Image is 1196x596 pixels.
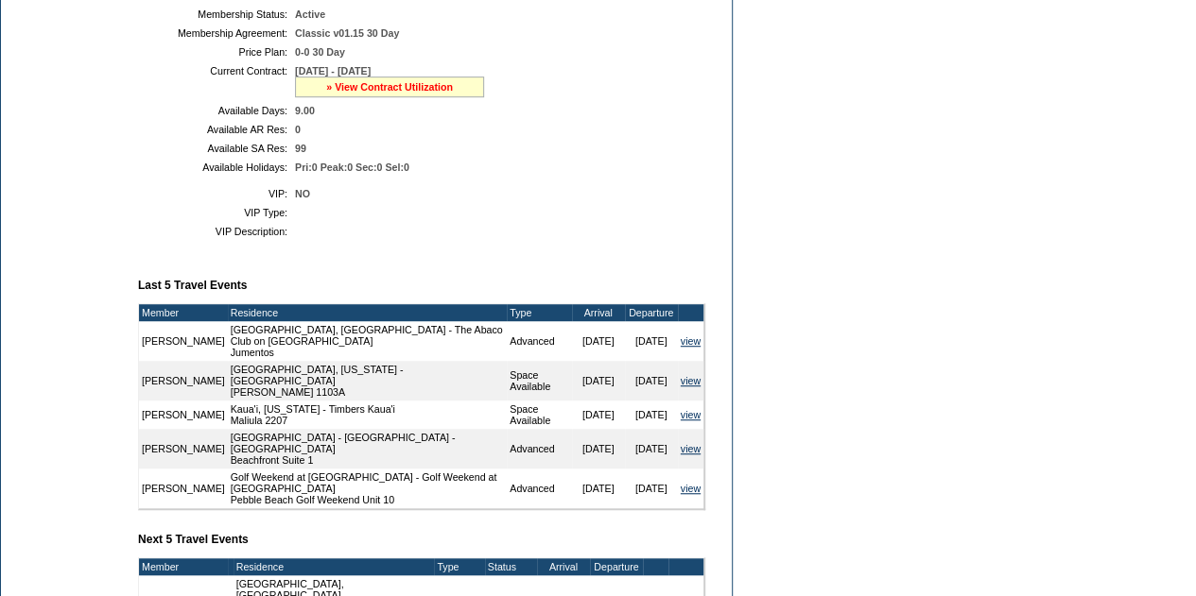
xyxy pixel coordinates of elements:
td: Kaua'i, [US_STATE] - Timbers Kaua'i Maliula 2207 [228,400,507,429]
a: view [681,335,701,347]
td: Status [485,558,537,575]
td: [PERSON_NAME] [139,361,228,400]
span: Active [295,9,325,20]
td: Price Plan: [146,46,287,58]
td: VIP Description: [146,226,287,237]
td: Member [139,304,228,321]
td: Type [434,558,484,575]
span: 0-0 30 Day [295,46,345,58]
span: 0 [295,124,301,135]
td: Membership Status: [146,9,287,20]
td: [PERSON_NAME] [139,468,228,508]
a: » View Contract Utilization [326,81,453,93]
td: VIP: [146,188,287,199]
td: Arrival [572,304,625,321]
span: Pri:0 Peak:0 Sec:0 Sel:0 [295,162,409,173]
a: view [681,409,701,420]
td: Space Available [507,400,572,429]
td: [GEOGRAPHIC_DATA], [US_STATE] - [GEOGRAPHIC_DATA] [PERSON_NAME] 1103A [228,361,507,400]
td: [DATE] [572,321,625,361]
td: Advanced [507,429,572,468]
td: [DATE] [572,468,625,508]
td: [DATE] [625,321,678,361]
span: NO [295,188,310,199]
td: [DATE] [625,429,678,468]
td: [GEOGRAPHIC_DATA] - [GEOGRAPHIC_DATA] - [GEOGRAPHIC_DATA] Beachfront Suite 1 [228,429,507,468]
td: Arrival [537,558,590,575]
td: Member [139,558,228,575]
td: Type [507,304,572,321]
span: [DATE] - [DATE] [295,65,371,77]
span: Classic v01.15 30 Day [295,27,399,39]
b: Last 5 Travel Events [138,279,247,292]
span: 9.00 [295,105,315,116]
td: [DATE] [625,468,678,508]
td: Departure [590,558,643,575]
td: Available SA Res: [146,143,287,154]
td: Residence [234,558,435,575]
td: [DATE] [625,361,678,400]
td: Available Holidays: [146,162,287,173]
td: Space Available [507,361,572,400]
a: view [681,375,701,386]
td: [PERSON_NAME] [139,321,228,361]
td: [DATE] [572,429,625,468]
td: Current Contract: [146,65,287,97]
a: view [681,443,701,454]
td: [DATE] [572,361,625,400]
td: [PERSON_NAME] [139,400,228,429]
td: [GEOGRAPHIC_DATA], [GEOGRAPHIC_DATA] - The Abaco Club on [GEOGRAPHIC_DATA] Jumentos [228,321,507,361]
td: Residence [228,304,507,321]
td: Departure [625,304,678,321]
td: Membership Agreement: [146,27,287,39]
td: Available AR Res: [146,124,287,135]
a: view [681,483,701,494]
b: Next 5 Travel Events [138,533,249,546]
span: 99 [295,143,306,154]
td: Golf Weekend at [GEOGRAPHIC_DATA] - Golf Weekend at [GEOGRAPHIC_DATA] Pebble Beach Golf Weekend U... [228,468,507,508]
td: [PERSON_NAME] [139,429,228,468]
td: Advanced [507,468,572,508]
td: Advanced [507,321,572,361]
td: [DATE] [625,400,678,429]
td: [DATE] [572,400,625,429]
td: VIP Type: [146,207,287,218]
td: Available Days: [146,105,287,116]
